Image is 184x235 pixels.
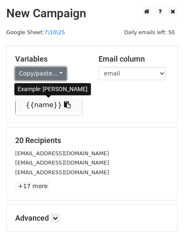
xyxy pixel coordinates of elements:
a: Copy/paste... [15,67,67,80]
small: Google Sheet: [6,29,65,35]
a: Daily emails left: 50 [121,29,178,35]
h2: New Campaign [6,6,178,21]
small: [EMAIL_ADDRESS][DOMAIN_NAME] [15,159,109,166]
a: {{name}} [16,98,82,112]
h5: 20 Recipients [15,136,169,145]
a: +17 more [15,181,51,192]
small: [EMAIL_ADDRESS][DOMAIN_NAME] [15,169,109,176]
span: Daily emails left: 50 [121,28,178,37]
small: [EMAIL_ADDRESS][DOMAIN_NAME] [15,150,109,157]
h5: Variables [15,54,86,64]
iframe: Chat Widget [142,194,184,235]
h5: Advanced [15,213,169,223]
h5: Email column [99,54,169,64]
div: Example: [PERSON_NAME] [14,83,91,95]
a: 7\10\25 [44,29,65,35]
